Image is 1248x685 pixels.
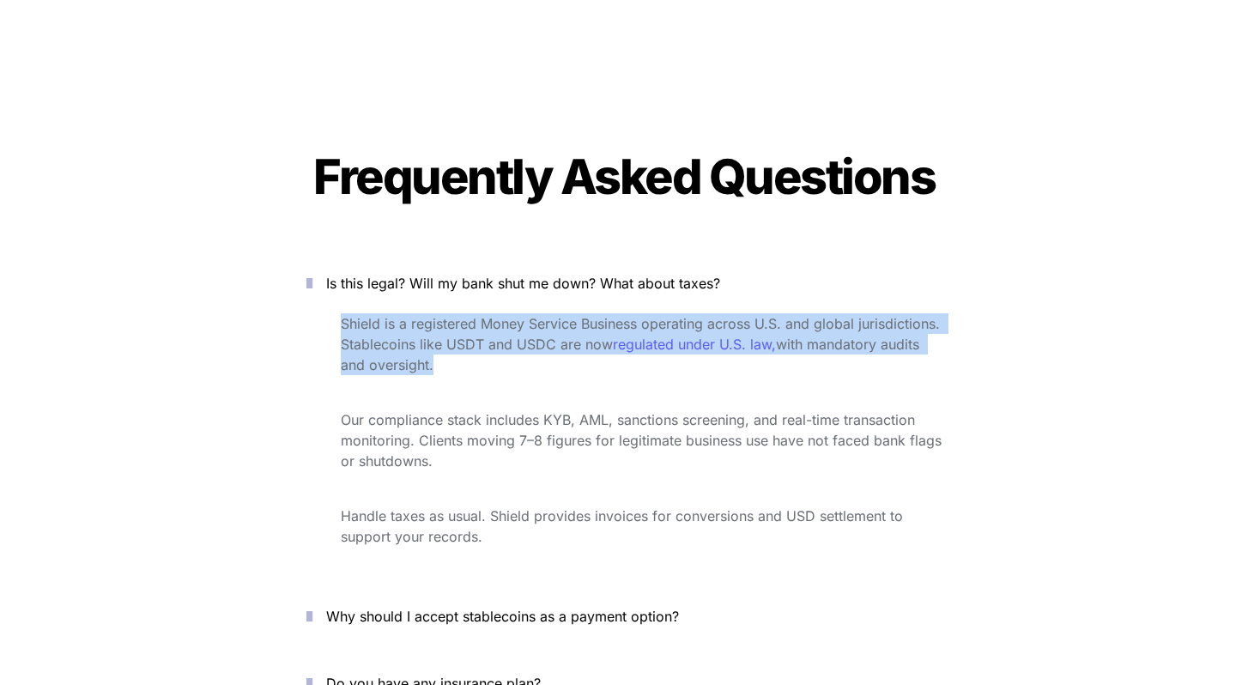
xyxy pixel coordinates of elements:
span: Why should I accept stablecoins as a payment option? [326,608,679,625]
span: Our compliance stack includes KYB, AML, sanctions screening, and real-time transaction monitoring... [341,411,946,470]
span: with mandatory audits and oversight. [341,336,924,373]
span: Handle taxes as usual. Shield provides invoices for conversions and USD settlement to support you... [341,507,907,545]
button: Is this legal? Will my bank shut me down? What about taxes? [281,257,967,310]
span: Frequently Asked Questions [313,148,935,206]
button: Why should I accept stablecoins as a payment option? [281,590,967,643]
a: regulated under U.S. law, [613,336,776,353]
span: Is this legal? Will my bank shut me down? What about taxes? [326,275,720,292]
div: Is this legal? Will my bank shut me down? What about taxes? [281,310,967,576]
span: Shield is a registered Money Service Business operating across U.S. and global jurisdictions. Sta... [341,315,944,353]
